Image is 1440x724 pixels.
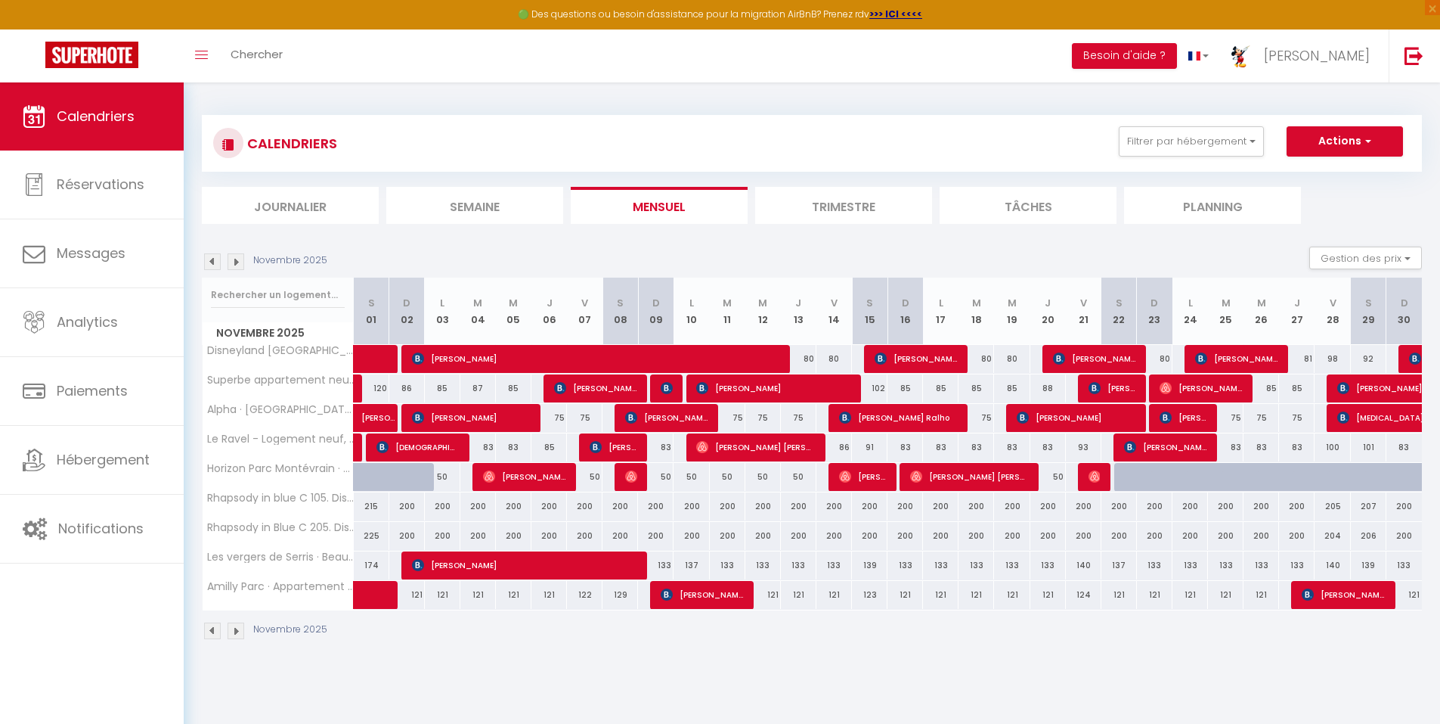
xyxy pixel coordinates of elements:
div: 200 [496,493,531,520]
div: 93 [1066,433,1101,461]
th: 05 [496,278,531,345]
span: [PERSON_NAME] [483,462,566,491]
div: 200 [602,493,638,520]
div: 121 [923,581,958,609]
div: 200 [638,493,674,520]
div: 87 [460,374,496,402]
div: 200 [1208,522,1243,550]
abbr: J [1294,296,1300,310]
div: 86 [389,374,425,402]
div: 133 [994,552,1030,580]
abbr: S [368,296,375,310]
div: 200 [389,522,425,550]
div: 200 [531,493,567,520]
div: 200 [1208,493,1243,520]
div: 133 [923,552,958,580]
span: Le Ravel - Logement neuf, PK, jardin, terrasse, 4 voyageurs, lit bébé. [205,433,356,445]
div: 85 [958,374,994,402]
div: 85 [531,433,567,461]
span: [PERSON_NAME] [839,462,887,491]
div: 129 [602,581,638,609]
th: 23 [1137,278,1172,345]
div: 204 [1315,522,1350,550]
span: [PERSON_NAME] [1302,580,1385,609]
th: 01 [354,278,389,345]
div: 121 [1172,581,1208,609]
span: Horizon Parc Montévrain · Disney 5 guests, PK privé gratuit, balcon, lit bb. [205,463,356,474]
div: 133 [1030,552,1066,580]
div: 121 [1137,581,1172,609]
span: Messages [57,244,125,263]
th: 30 [1386,278,1422,345]
img: Super Booking [45,42,138,68]
th: 13 [781,278,816,345]
abbr: S [1365,296,1372,310]
th: 18 [958,278,994,345]
div: 200 [1066,493,1101,520]
div: 80 [1137,345,1172,373]
abbr: D [902,296,909,310]
th: 21 [1066,278,1101,345]
span: [PERSON_NAME] [661,580,744,609]
th: 17 [923,278,958,345]
th: 15 [852,278,887,345]
div: 200 [638,522,674,550]
div: 200 [816,522,852,550]
div: 75 [1208,404,1243,432]
div: 133 [710,552,745,580]
th: 25 [1208,278,1243,345]
div: 200 [958,522,994,550]
div: 50 [745,463,781,491]
abbr: L [689,296,694,310]
div: 50 [781,463,816,491]
abbr: M [723,296,732,310]
div: 200 [852,493,887,520]
th: 29 [1351,278,1386,345]
span: Hébergement [57,450,150,469]
abbr: V [831,296,838,310]
div: 133 [638,552,674,580]
div: 121 [1101,581,1137,609]
span: [PERSON_NAME] [1160,403,1207,432]
span: [PERSON_NAME] [625,462,637,491]
div: 137 [1101,552,1137,580]
div: 133 [781,552,816,580]
div: 75 [567,404,602,432]
div: 83 [1243,433,1279,461]
div: 200 [710,493,745,520]
span: [PERSON_NAME] Ralho [839,403,958,432]
div: 200 [1137,493,1172,520]
th: 06 [531,278,567,345]
a: ... [PERSON_NAME] [1220,30,1389,82]
span: [PERSON_NAME] [554,374,637,402]
div: 88 [1030,374,1066,402]
span: [PERSON_NAME] [1017,403,1135,432]
div: 200 [852,522,887,550]
div: 75 [710,404,745,432]
div: 200 [1101,493,1137,520]
span: Chercher [231,46,283,62]
div: 85 [425,374,460,402]
span: [PERSON_NAME] [PERSON_NAME] [PERSON_NAME] [910,462,1029,491]
th: 11 [710,278,745,345]
div: 83 [1279,433,1315,461]
div: 200 [923,522,958,550]
th: 10 [674,278,709,345]
div: 200 [1101,522,1137,550]
th: 07 [567,278,602,345]
div: 121 [460,581,496,609]
div: 200 [710,522,745,550]
img: logout [1404,46,1423,65]
div: 98 [1315,345,1350,373]
p: Novembre 2025 [253,253,327,268]
div: 80 [958,345,994,373]
div: 200 [567,493,602,520]
div: 120 [354,374,389,402]
div: 200 [460,493,496,520]
div: 83 [638,433,674,461]
span: [PERSON_NAME] [1264,46,1370,65]
abbr: M [758,296,767,310]
div: 200 [887,493,923,520]
div: 83 [958,433,994,461]
div: 200 [1386,522,1422,550]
